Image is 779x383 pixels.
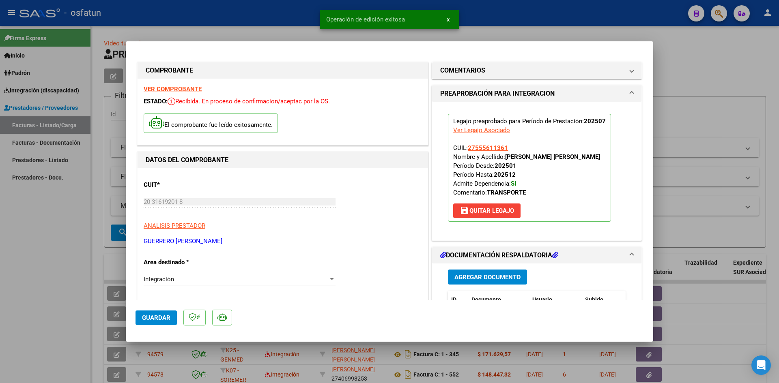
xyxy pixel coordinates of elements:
p: Facturado por orden de [144,299,227,308]
datatable-header-cell: ID [448,291,468,308]
strong: [PERSON_NAME] [PERSON_NAME] [505,153,600,160]
mat-expansion-panel-header: DOCUMENTACIÓN RESPALDATORIA [432,247,641,263]
span: 27555611361 [468,144,508,152]
p: Area destinado * [144,258,227,267]
strong: DATOS DEL COMPROBANTE [146,156,228,164]
span: Agregar Documento [454,274,521,281]
strong: 202507 [584,118,606,125]
span: Guardar [142,314,170,321]
p: GUERRERO [PERSON_NAME] [144,237,422,246]
button: Quitar Legajo [453,203,521,218]
datatable-header-cell: Subido [582,291,622,308]
button: x [440,12,456,27]
p: El comprobante fue leído exitosamente. [144,113,278,133]
span: ID [451,296,456,303]
p: CUIT [144,180,227,190]
span: Subido [585,296,603,303]
strong: 202512 [494,171,516,178]
span: Quitar Legajo [460,207,514,214]
span: CUIL: Nombre y Apellido: Período Desde: Período Hasta: Admite Dependencia: [453,144,600,196]
span: Operación de edición exitosa [326,15,405,24]
div: Open Intercom Messenger [751,355,771,375]
div: Ver Legajo Asociado [453,126,510,135]
h1: PREAPROBACIÓN PARA INTEGRACION [440,89,555,98]
datatable-header-cell: Usuario [529,291,582,308]
button: Agregar Documento [448,270,527,285]
span: Comentario: [453,189,526,196]
span: Usuario [532,296,552,303]
strong: SI [511,180,516,187]
button: Guardar [136,310,177,325]
span: x [447,16,450,23]
span: Documento [471,296,501,303]
datatable-header-cell: Acción [622,291,663,308]
span: ANALISIS PRESTADOR [144,222,205,229]
datatable-header-cell: Documento [468,291,529,308]
p: Legajo preaprobado para Período de Prestación: [448,114,611,222]
mat-expansion-panel-header: COMENTARIOS [432,62,641,79]
span: ESTADO: [144,98,168,105]
mat-expansion-panel-header: PREAPROBACIÓN PARA INTEGRACION [432,86,641,102]
div: PREAPROBACIÓN PARA INTEGRACION [432,102,641,240]
mat-icon: save [460,205,469,215]
strong: TRANSPORTE [487,189,526,196]
span: Recibida. En proceso de confirmacion/aceptac por la OS. [168,98,330,105]
h1: DOCUMENTACIÓN RESPALDATORIA [440,250,558,260]
strong: COMPROBANTE [146,66,193,74]
span: Integración [144,276,174,283]
strong: 202501 [495,162,516,169]
a: VER COMPROBANTE [144,86,202,93]
h1: COMENTARIOS [440,66,485,75]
